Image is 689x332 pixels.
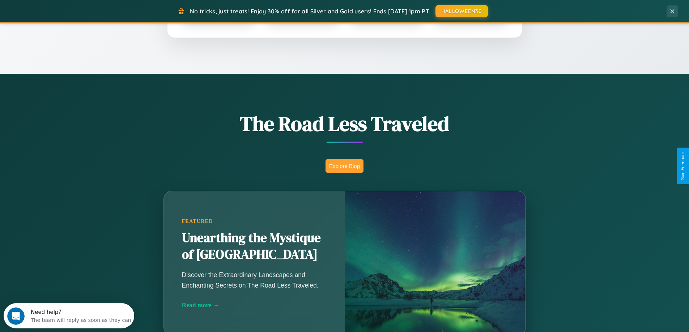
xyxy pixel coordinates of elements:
button: HALLOWEEN30 [435,5,488,17]
h2: Unearthing the Mystique of [GEOGRAPHIC_DATA] [182,230,327,263]
iframe: Intercom live chat discovery launcher [4,303,134,328]
div: The team will reply as soon as they can [27,12,128,20]
button: Explore Blog [326,159,363,173]
div: Give Feedback [680,151,685,181]
div: Need help? [27,6,128,12]
h1: The Road Less Traveled [128,110,562,138]
p: Discover the Extraordinary Landscapes and Enchanting Secrets on The Road Less Traveled. [182,270,327,290]
div: Open Intercom Messenger [3,3,135,23]
iframe: Intercom live chat [7,307,25,325]
div: Read more → [182,301,327,309]
div: Featured [182,218,327,224]
span: No tricks, just treats! Enjoy 30% off for all Silver and Gold users! Ends [DATE] 1pm PT. [190,8,430,15]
